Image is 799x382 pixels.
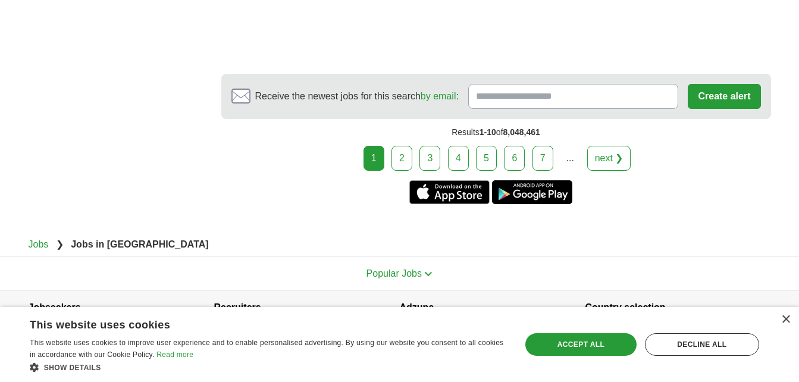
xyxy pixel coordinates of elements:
div: Results of [221,119,771,146]
a: 7 [532,146,553,171]
span: ❯ [56,239,64,249]
div: 1 [364,146,384,171]
button: Create alert [688,84,760,109]
span: 1-10 [480,127,496,137]
span: Receive the newest jobs for this search : [255,89,459,104]
span: This website uses cookies to improve user experience and to enable personalised advertising. By u... [30,339,503,359]
a: Get the iPhone app [409,180,490,204]
a: next ❯ [587,146,631,171]
div: Show details [30,361,506,373]
span: Popular Jobs [366,268,422,278]
a: 3 [419,146,440,171]
div: ... [558,146,582,170]
div: Decline all [645,333,759,356]
div: Accept all [525,333,637,356]
div: Close [781,315,790,324]
a: 6 [504,146,525,171]
span: Show details [44,364,101,372]
a: 4 [448,146,469,171]
div: This website uses cookies [30,314,477,332]
img: toggle icon [424,271,433,277]
span: 8,048,461 [503,127,540,137]
strong: Jobs in [GEOGRAPHIC_DATA] [71,239,208,249]
a: Read more, opens a new window [156,350,193,359]
a: Get the Android app [492,180,572,204]
a: 2 [391,146,412,171]
a: Jobs [29,239,49,249]
a: by email [421,91,456,101]
a: 5 [476,146,497,171]
h4: Country selection [585,291,771,324]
